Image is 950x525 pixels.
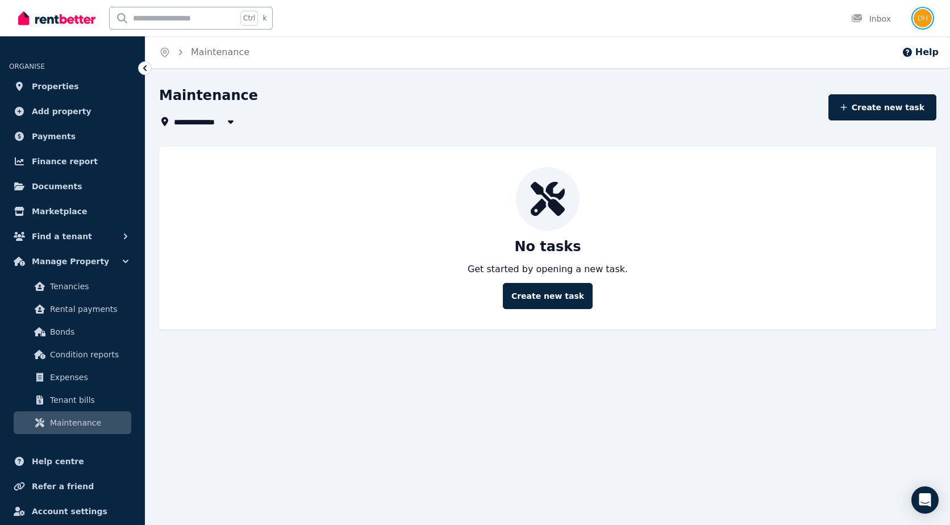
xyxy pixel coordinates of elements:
[50,393,127,407] span: Tenant bills
[9,475,136,498] a: Refer a friend
[14,298,131,320] a: Rental payments
[32,155,98,168] span: Finance report
[14,366,131,389] a: Expenses
[9,63,45,70] span: ORGANISE
[240,11,258,26] span: Ctrl
[145,36,263,68] nav: Breadcrumb
[514,238,581,256] p: No tasks
[50,325,127,339] span: Bonds
[9,500,136,523] a: Account settings
[32,480,94,493] span: Refer a friend
[32,205,87,218] span: Marketplace
[18,10,95,27] img: RentBetter
[32,130,76,143] span: Payments
[32,230,92,243] span: Find a tenant
[32,80,79,93] span: Properties
[32,105,91,118] span: Add property
[503,283,593,309] button: Create new task
[50,302,127,316] span: Rental payments
[14,320,131,343] a: Bonds
[9,75,136,98] a: Properties
[50,416,127,430] span: Maintenance
[32,255,109,268] span: Manage Property
[468,262,628,276] p: Get started by opening a new task.
[14,275,131,298] a: Tenancies
[9,100,136,123] a: Add property
[159,86,258,105] h1: Maintenance
[828,94,937,120] button: Create new task
[9,450,136,473] a: Help centre
[50,280,127,293] span: Tenancies
[9,175,136,198] a: Documents
[914,9,932,27] img: Darren Hutchinson
[50,370,127,384] span: Expenses
[9,125,136,148] a: Payments
[191,47,249,57] a: Maintenance
[9,250,136,273] button: Manage Property
[32,505,107,518] span: Account settings
[32,180,82,193] span: Documents
[262,14,266,23] span: k
[14,343,131,366] a: Condition reports
[9,200,136,223] a: Marketplace
[9,225,136,248] button: Find a tenant
[14,389,131,411] a: Tenant bills
[851,13,891,24] div: Inbox
[32,455,84,468] span: Help centre
[50,348,127,361] span: Condition reports
[9,150,136,173] a: Finance report
[902,45,939,59] button: Help
[911,486,939,514] div: Open Intercom Messenger
[14,411,131,434] a: Maintenance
